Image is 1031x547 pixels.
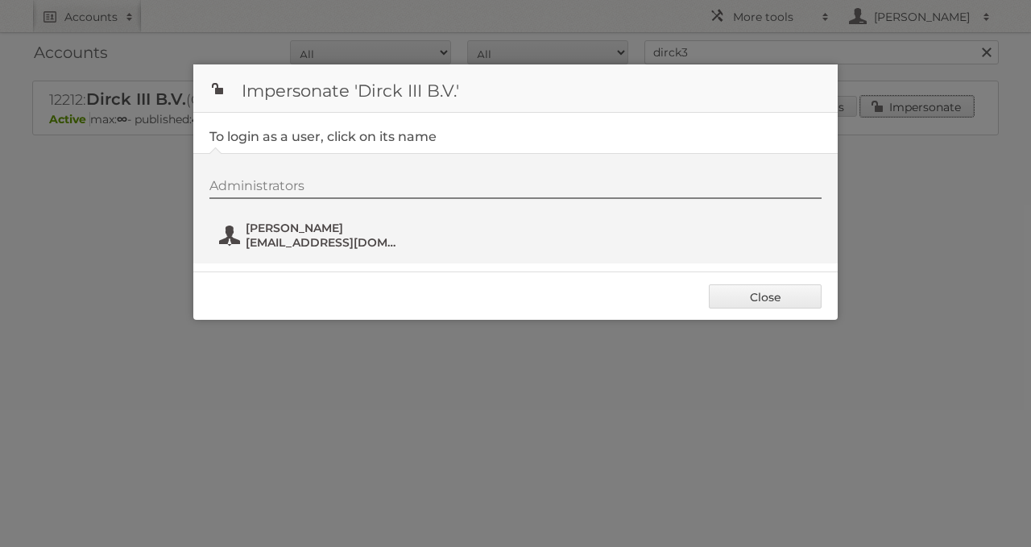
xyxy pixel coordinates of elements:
[217,219,407,251] button: [PERSON_NAME] [EMAIL_ADDRESS][DOMAIN_NAME]
[193,64,838,113] h1: Impersonate 'Dirck III B.V.'
[209,178,822,199] div: Administrators
[246,235,402,250] span: [EMAIL_ADDRESS][DOMAIN_NAME]
[709,284,822,309] a: Close
[246,221,402,235] span: [PERSON_NAME]
[209,129,437,144] legend: To login as a user, click on its name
